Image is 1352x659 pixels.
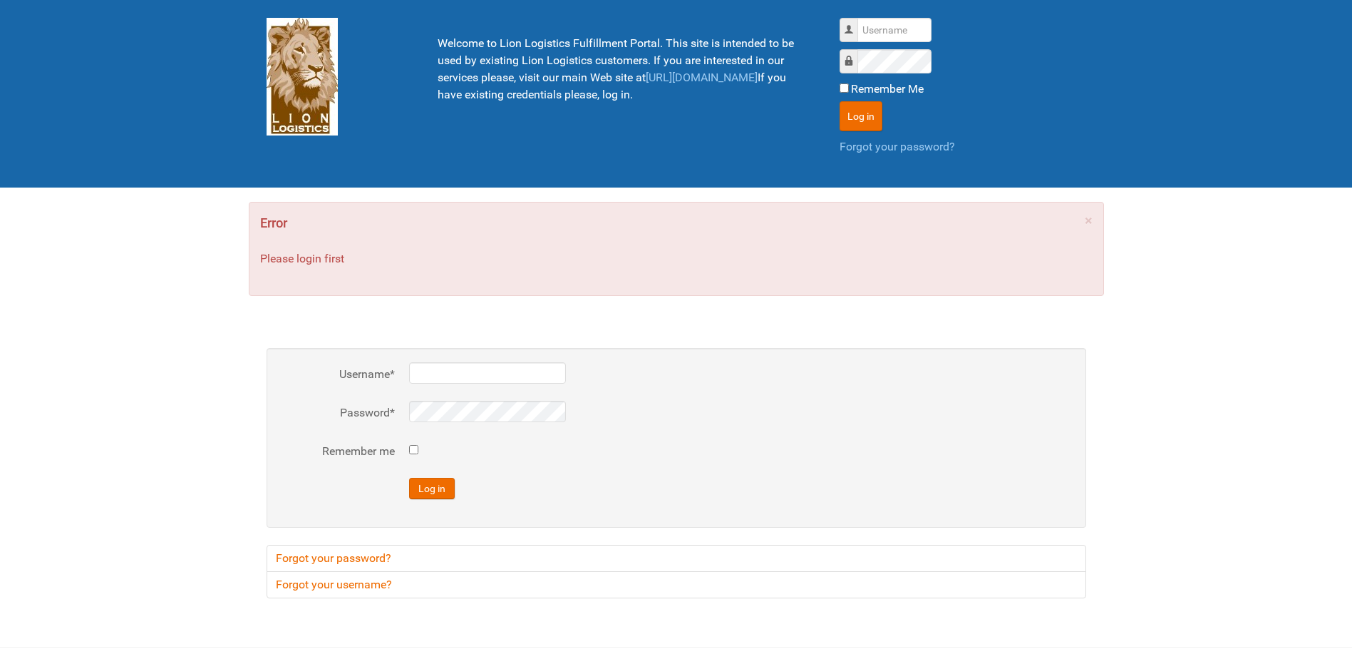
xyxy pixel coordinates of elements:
[281,366,395,383] label: Username
[260,250,1093,267] p: Please login first
[438,35,804,103] p: Welcome to Lion Logistics Fulfillment Portal. This site is intended to be used by existing Lion L...
[409,478,455,499] button: Log in
[281,443,395,460] label: Remember me
[854,53,855,54] label: Password
[840,101,882,131] button: Log in
[857,18,932,42] input: Username
[267,571,1086,598] a: Forgot your username?
[260,213,1093,233] h4: Error
[267,69,338,83] a: Lion Logistics
[1085,213,1093,228] a: ×
[854,22,855,23] label: Username
[281,404,395,422] label: Password
[646,71,758,84] a: [URL][DOMAIN_NAME]
[851,81,924,98] label: Remember Me
[840,140,955,153] a: Forgot your password?
[267,18,338,136] img: Lion Logistics
[267,545,1086,572] a: Forgot your password?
